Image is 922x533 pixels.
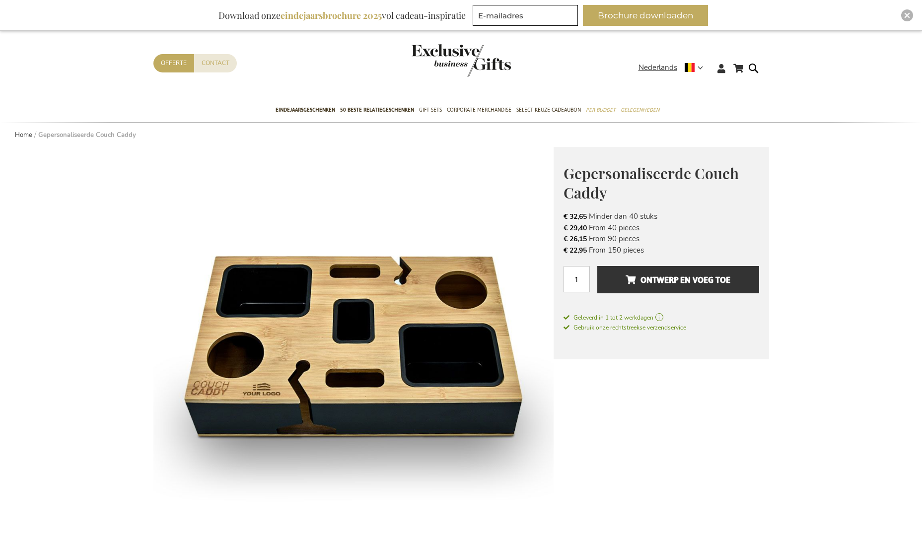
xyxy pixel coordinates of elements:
li: From 150 pieces [564,245,759,256]
span: € 22,95 [564,246,587,255]
button: Ontwerp en voeg toe [597,266,759,293]
button: Brochure downloaden [583,5,708,26]
input: E-mailadres [473,5,578,26]
div: Close [901,9,913,21]
span: Eindejaarsgeschenken [276,105,335,115]
span: € 26,15 [564,234,587,244]
form: marketing offers and promotions [473,5,581,29]
a: Offerte [153,54,194,72]
input: Aantal [564,266,590,292]
a: Contact [194,54,237,72]
a: Geleverd in 1 tot 2 werkdagen [564,313,759,322]
li: From 40 pieces [564,222,759,233]
img: Close [904,12,910,18]
span: 50 beste relatiegeschenken [340,105,414,115]
span: Nederlands [638,62,677,73]
b: eindejaarsbrochure 2025 [281,9,382,21]
span: Gift Sets [419,105,442,115]
span: Corporate Merchandise [447,105,511,115]
span: Select Keuze Cadeaubon [516,105,581,115]
span: Gebruik onze rechtstreekse verzendservice [564,324,686,332]
span: Ontwerp en voeg toe [626,272,730,288]
span: € 29,40 [564,223,587,233]
li: From 90 pieces [564,233,759,244]
span: € 32,65 [564,212,587,221]
strong: Gepersonaliseerde Couch Caddy [38,131,136,139]
span: Gelegenheden [621,105,659,115]
li: Minder dan 40 stuks [564,211,759,222]
a: Gebruik onze rechtstreekse verzendservice [564,322,686,332]
a: Home [15,131,32,139]
div: Nederlands [638,62,709,73]
img: Exclusive Business gifts logo [412,44,511,77]
div: Download onze vol cadeau-inspiratie [214,5,470,26]
span: Per Budget [586,105,616,115]
a: store logo [412,44,461,77]
span: Gepersonaliseerde Couch Caddy [564,163,739,202]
